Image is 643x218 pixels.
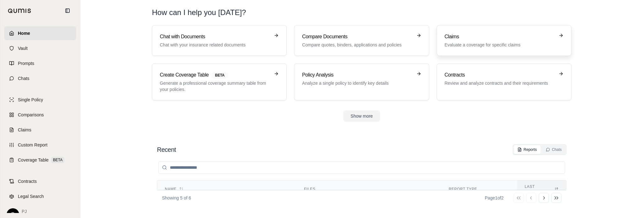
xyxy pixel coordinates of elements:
span: Contracts [18,178,37,184]
p: Showing 5 of 6 [162,195,191,201]
span: PJ [22,208,73,215]
a: Custom Report [4,138,76,152]
h3: Compare Documents [302,33,412,40]
th: Report Type [441,180,517,198]
a: Create Coverage TableBETAGenerate a professional coverage summary table from your policies. [152,63,287,100]
a: Comparisons [4,108,76,122]
h3: Chat with Documents [160,33,270,40]
span: Coverage Table [18,157,49,163]
span: Chats [18,75,30,82]
button: Chats [542,145,565,154]
a: Prompts [4,56,76,70]
button: Reports [514,145,541,154]
div: Reports [517,147,537,152]
div: Last modified [525,184,559,194]
a: Coverage TableBETA [4,153,76,167]
a: Legal Search [4,189,76,203]
span: Custom Report [18,142,47,148]
a: ClaimsEvaluate a coverage for specific claims [437,25,571,56]
p: Analyze a single policy to identify key details [302,80,412,86]
span: Vault [18,45,28,51]
th: Files [296,180,441,198]
span: Prompts [18,60,34,66]
button: Collapse sidebar [62,6,73,16]
h2: Recent [157,145,176,154]
div: Page 1 of 2 [485,195,504,201]
p: Compare quotes, binders, applications and policies [302,42,412,48]
span: BETA [211,72,228,79]
span: Single Policy [18,97,43,103]
p: Generate a professional coverage summary table from your policies. [160,80,270,93]
a: Vault [4,41,76,55]
span: BETA [51,157,64,163]
p: Chat with your insurance related documents [160,42,270,48]
div: Chats [546,147,562,152]
a: Single Policy [4,93,76,107]
span: Legal Search [18,193,44,199]
h1: How can I help you [DATE]? [152,8,246,18]
a: Compare DocumentsCompare quotes, binders, applications and policies [294,25,429,56]
h3: Contracts [445,71,555,79]
p: Evaluate a coverage for specific claims [445,42,555,48]
a: Chat with DocumentsChat with your insurance related documents [152,25,287,56]
h3: Policy Analysis [302,71,412,79]
img: Qumis Logo [8,8,31,13]
h3: Create Coverage Table [160,71,270,79]
a: Contracts [4,174,76,188]
a: Claims [4,123,76,137]
h3: Claims [445,33,555,40]
p: Review and analyze contracts and their requirements [445,80,555,86]
span: Home [18,30,30,36]
span: Claims [18,127,31,133]
a: Home [4,26,76,40]
span: Comparisons [18,112,44,118]
div: Name [165,187,289,192]
a: ContractsReview and analyze contracts and their requirements [437,63,571,100]
a: Chats [4,72,76,85]
a: Policy AnalysisAnalyze a single policy to identify key details [294,63,429,100]
button: Show more [343,110,381,122]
